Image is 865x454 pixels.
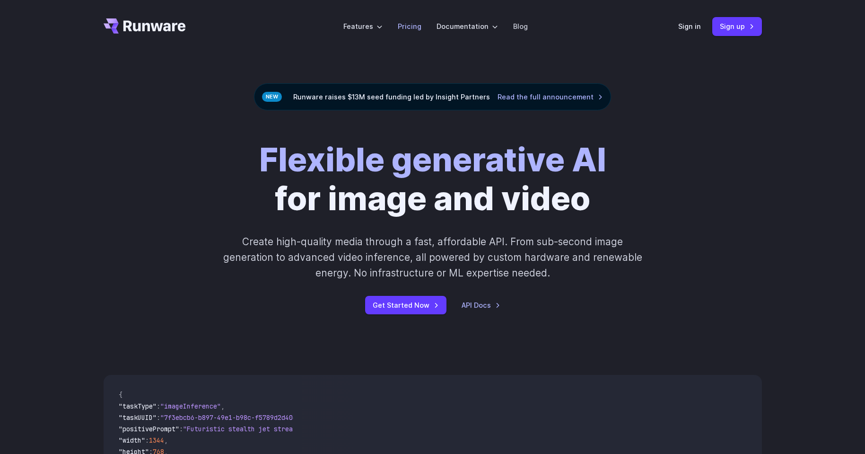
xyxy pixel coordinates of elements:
span: "Futuristic stealth jet streaking through a neon-lit cityscape with glowing purple exhaust" [183,425,527,433]
a: Sign up [712,17,762,36]
span: , [221,402,225,410]
span: "positivePrompt" [119,425,179,433]
span: "7f3ebcb6-b897-49e1-b98c-f5789d2d40d7" [160,413,304,422]
strong: Flexible generative AI [259,140,606,179]
a: Blog [513,21,528,32]
span: "taskType" [119,402,157,410]
span: "imageInference" [160,402,221,410]
a: API Docs [462,300,500,311]
span: "width" [119,436,145,445]
label: Documentation [437,21,498,32]
span: { [119,391,122,399]
a: Read the full announcement [498,91,603,102]
a: Get Started Now [365,296,446,314]
span: : [145,436,149,445]
p: Create high-quality media through a fast, affordable API. From sub-second image generation to adv... [222,234,643,281]
span: : [157,402,160,410]
a: Sign in [678,21,701,32]
a: Go to / [104,18,186,34]
span: 1344 [149,436,164,445]
label: Features [343,21,383,32]
span: : [179,425,183,433]
a: Pricing [398,21,421,32]
h1: for image and video [259,141,606,219]
span: : [157,413,160,422]
div: Runware raises $13M seed funding led by Insight Partners [254,83,611,110]
span: , [164,436,168,445]
span: "taskUUID" [119,413,157,422]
